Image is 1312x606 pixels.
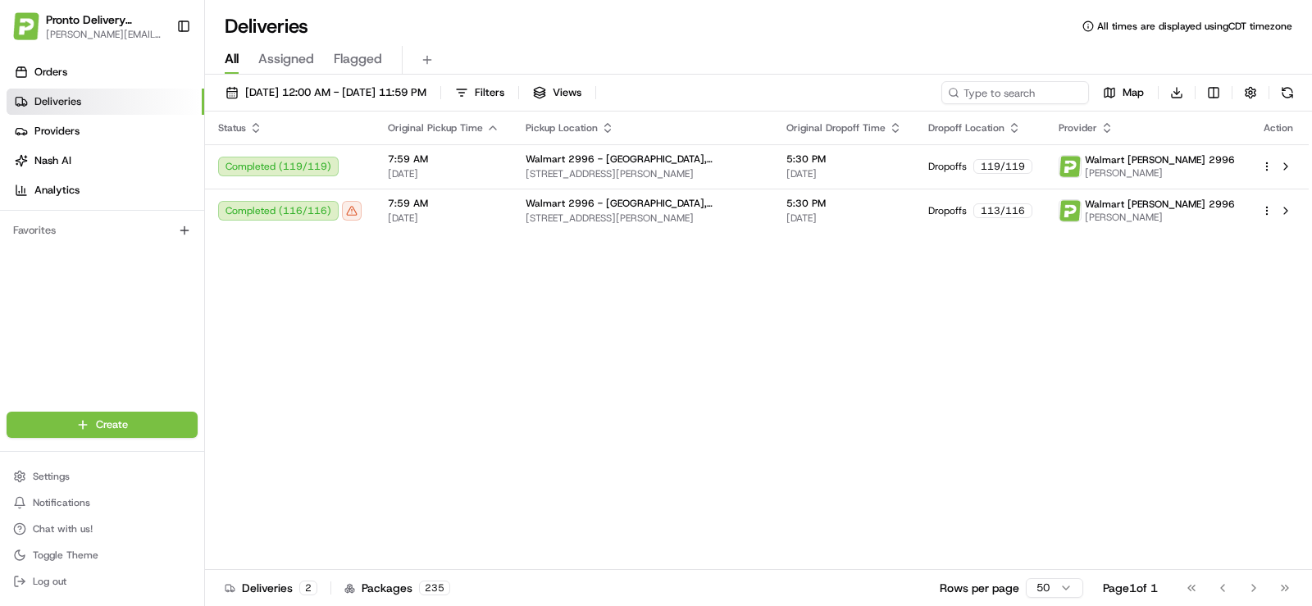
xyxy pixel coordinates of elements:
[33,496,90,509] span: Notifications
[928,121,1004,134] span: Dropoff Location
[7,491,198,514] button: Notifications
[1085,166,1235,180] span: [PERSON_NAME]
[7,118,204,144] a: Providers
[34,153,71,168] span: Nash AI
[928,204,967,217] span: Dropoffs
[786,197,902,210] span: 5:30 PM
[34,183,80,198] span: Analytics
[973,203,1032,218] div: 113 / 116
[1059,200,1081,221] img: profile_internal_provider_pronto_delivery_service_internal.png
[225,580,317,596] div: Deliveries
[1085,153,1235,166] span: Walmart [PERSON_NAME] 2996
[526,121,598,134] span: Pickup Location
[419,581,450,595] div: 235
[786,212,902,225] span: [DATE]
[33,575,66,588] span: Log out
[388,121,483,134] span: Original Pickup Time
[33,522,93,535] span: Chat with us!
[225,49,239,69] span: All
[33,549,98,562] span: Toggle Theme
[941,81,1089,104] input: Type to search
[786,121,886,134] span: Original Dropoff Time
[7,465,198,488] button: Settings
[34,94,81,109] span: Deliveries
[7,148,204,174] a: Nash AI
[526,153,760,166] span: Walmart 2996 - [GEOGRAPHIC_DATA], [GEOGRAPHIC_DATA]
[96,417,128,432] span: Create
[7,570,198,593] button: Log out
[940,580,1019,596] p: Rows per page
[7,7,170,46] button: Pronto Delivery ServicePronto Delivery Service[PERSON_NAME][EMAIL_ADDRESS][DOMAIN_NAME]
[34,124,80,139] span: Providers
[46,11,163,28] button: Pronto Delivery Service
[7,544,198,567] button: Toggle Theme
[388,197,499,210] span: 7:59 AM
[7,217,198,244] div: Favorites
[475,85,504,100] span: Filters
[526,197,760,210] span: Walmart 2996 - [GEOGRAPHIC_DATA], [GEOGRAPHIC_DATA]
[1097,20,1292,33] span: All times are displayed using CDT timezone
[526,81,589,104] button: Views
[1261,121,1296,134] div: Action
[1085,198,1235,211] span: Walmart [PERSON_NAME] 2996
[334,49,382,69] span: Flagged
[1123,85,1144,100] span: Map
[928,160,967,173] span: Dropoffs
[388,167,499,180] span: [DATE]
[34,65,67,80] span: Orders
[258,49,314,69] span: Assigned
[1276,81,1299,104] button: Refresh
[1059,156,1081,177] img: profile_internal_provider_pronto_delivery_service_internal.png
[786,167,902,180] span: [DATE]
[388,153,499,166] span: 7:59 AM
[46,28,163,41] button: [PERSON_NAME][EMAIL_ADDRESS][DOMAIN_NAME]
[388,212,499,225] span: [DATE]
[786,153,902,166] span: 5:30 PM
[1096,81,1151,104] button: Map
[33,470,70,483] span: Settings
[299,581,317,595] div: 2
[1059,121,1097,134] span: Provider
[448,81,512,104] button: Filters
[526,212,760,225] span: [STREET_ADDRESS][PERSON_NAME]
[973,159,1032,174] div: 119 / 119
[526,167,760,180] span: [STREET_ADDRESS][PERSON_NAME]
[7,177,204,203] a: Analytics
[218,81,434,104] button: [DATE] 12:00 AM - [DATE] 11:59 PM
[245,85,426,100] span: [DATE] 12:00 AM - [DATE] 11:59 PM
[7,59,204,85] a: Orders
[218,121,246,134] span: Status
[13,12,39,39] img: Pronto Delivery Service
[7,412,198,438] button: Create
[225,13,308,39] h1: Deliveries
[7,89,204,115] a: Deliveries
[344,580,450,596] div: Packages
[7,517,198,540] button: Chat with us!
[1103,580,1158,596] div: Page 1 of 1
[553,85,581,100] span: Views
[1085,211,1235,224] span: [PERSON_NAME]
